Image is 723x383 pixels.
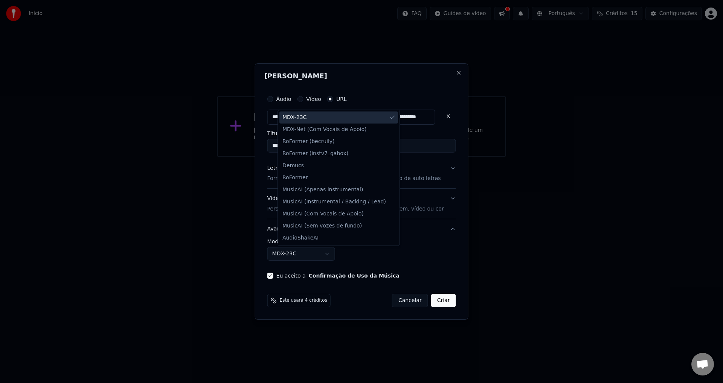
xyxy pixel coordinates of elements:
span: MDX-Net (Com Vocais de Apoio) [282,126,367,133]
span: AudioShakeAI [282,234,319,242]
span: MusicAI (Apenas instrumental) [282,186,363,194]
span: RoFormer [282,174,308,182]
span: MusicAI (Instrumental / Backing / Lead) [282,198,386,206]
span: MDX-23C [282,114,307,121]
span: MusicAI (Sem vozes de fundo) [282,222,362,230]
span: MusicAI (Com Vocais de Apoio) [282,210,364,218]
span: RoFormer (instv7_gabox) [282,150,348,157]
span: RoFormer (becruily) [282,138,335,145]
span: Demucs [282,162,304,169]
